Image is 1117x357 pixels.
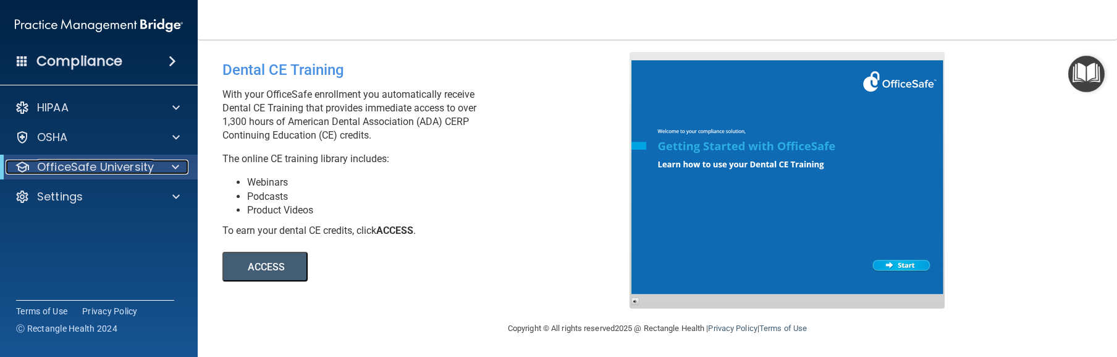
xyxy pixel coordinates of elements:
[15,130,180,145] a: OSHA
[16,305,67,317] a: Terms of Use
[222,224,639,238] div: To earn your dental CE credits, click .
[432,309,883,348] div: Copyright © All rights reserved 2025 @ Rectangle Health | |
[15,160,179,174] a: OfficeSafe University
[708,324,757,333] a: Privacy Policy
[903,269,1102,319] iframe: Drift Widget Chat Controller
[222,88,639,142] p: With your OfficeSafe enrollment you automatically receive Dental CE Training that provides immedi...
[82,305,138,317] a: Privacy Policy
[1068,56,1105,92] button: Open Resource Center
[37,160,154,174] p: OfficeSafe University
[759,324,807,333] a: Terms of Use
[16,322,117,335] span: Ⓒ Rectangle Health 2024
[222,152,639,166] p: The online CE training library includes:
[15,189,180,204] a: Settings
[247,176,639,189] li: Webinars
[15,100,180,115] a: HIPAA
[222,252,308,282] button: ACCESS
[376,225,413,236] b: ACCESS
[247,204,639,217] li: Product Videos
[222,263,560,272] a: ACCESS
[36,53,122,70] h4: Compliance
[222,52,639,88] div: Dental CE Training
[37,100,69,115] p: HIPAA
[37,189,83,204] p: Settings
[247,190,639,204] li: Podcasts
[37,130,68,145] p: OSHA
[15,13,183,38] img: PMB logo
